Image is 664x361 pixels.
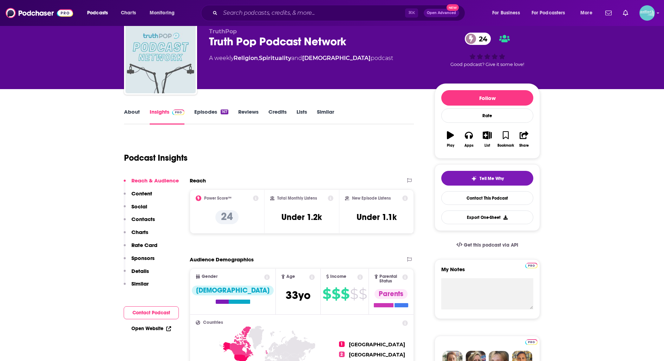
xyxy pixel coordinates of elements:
[487,7,529,19] button: open menu
[441,171,533,186] button: tell me why sparkleTell Me Why
[323,288,331,300] span: $
[220,7,405,19] input: Search podcasts, credits, & more...
[268,108,287,125] a: Credits
[124,268,149,281] button: Details
[450,62,524,67] span: Good podcast? Give it some love!
[464,242,518,248] span: Get this podcast via API
[124,255,155,268] button: Sponsors
[131,229,148,235] p: Charts
[116,7,140,19] a: Charts
[238,108,259,125] a: Reviews
[131,255,155,261] p: Sponsors
[375,289,408,299] div: Parents
[339,352,345,357] span: 2
[603,7,614,19] a: Show notifications dropdown
[194,108,228,125] a: Episodes167
[172,109,184,115] img: Podchaser Pro
[6,6,73,20] img: Podchaser - Follow, Share and Rate Podcasts
[209,54,393,62] div: A weekly podcast
[525,262,538,268] a: Pro website
[145,7,184,19] button: open menu
[575,7,601,19] button: open menu
[215,210,239,224] p: 24
[297,108,307,125] a: Lists
[441,127,460,152] button: Play
[451,236,524,254] a: Get this podcast via API
[471,176,477,181] img: tell me why sparkle
[441,210,533,224] button: Export One-Sheet
[131,280,149,287] p: Similar
[359,288,367,300] span: $
[497,143,514,148] div: Bookmark
[131,203,147,210] p: Social
[302,55,371,61] a: [DEMOGRAPHIC_DATA]
[202,274,217,279] span: Gender
[527,7,575,19] button: open menu
[349,352,405,358] span: [GEOGRAPHIC_DATA]
[131,190,152,197] p: Content
[190,256,254,263] h2: Audience Demographics
[131,268,149,274] p: Details
[350,288,358,300] span: $
[639,5,655,21] span: Logged in as JessicaPellien
[286,274,295,279] span: Age
[124,190,152,203] button: Content
[121,8,136,18] span: Charts
[124,216,155,229] button: Contacts
[131,326,171,332] a: Open Website
[441,191,533,205] a: Contact This Podcast
[424,9,459,17] button: Open AdvancedNew
[87,8,108,18] span: Podcasts
[82,7,117,19] button: open menu
[639,5,655,21] button: Show profile menu
[405,8,418,18] span: ⌘ K
[441,266,533,278] label: My Notes
[460,127,478,152] button: Apps
[208,5,472,21] div: Search podcasts, credits, & more...
[339,341,345,347] span: 1
[124,229,148,242] button: Charts
[349,341,405,348] span: [GEOGRAPHIC_DATA]
[221,109,228,114] div: 167
[209,28,237,35] span: TruthPop
[234,55,258,61] a: Religion
[525,339,538,345] img: Podchaser Pro
[357,212,397,222] h3: Under 1.1k
[124,306,179,319] button: Contact Podcast
[496,127,515,152] button: Bookmark
[332,288,340,300] span: $
[441,108,533,123] div: Rate
[192,286,274,295] div: [DEMOGRAPHIC_DATA]
[203,320,223,325] span: Countries
[281,212,322,222] h3: Under 1.2k
[580,8,592,18] span: More
[639,5,655,21] img: User Profile
[447,143,454,148] div: Play
[427,11,456,15] span: Open Advanced
[124,280,149,293] button: Similar
[620,7,631,19] a: Show notifications dropdown
[277,196,317,201] h2: Total Monthly Listens
[291,55,302,61] span: and
[525,338,538,345] a: Pro website
[441,90,533,106] button: Follow
[484,143,490,148] div: List
[492,8,520,18] span: For Business
[190,177,206,184] h2: Reach
[379,274,401,283] span: Parental Status
[447,4,459,11] span: New
[464,143,474,148] div: Apps
[124,108,140,125] a: About
[125,23,196,93] img: Truth Pop Podcast Network
[472,33,491,45] span: 24
[204,196,232,201] h2: Power Score™
[124,242,157,255] button: Rate Card
[515,127,533,152] button: Share
[131,216,155,222] p: Contacts
[150,108,184,125] a: InsightsPodchaser Pro
[532,8,565,18] span: For Podcasters
[124,153,188,163] h1: Podcast Insights
[480,176,504,181] span: Tell Me Why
